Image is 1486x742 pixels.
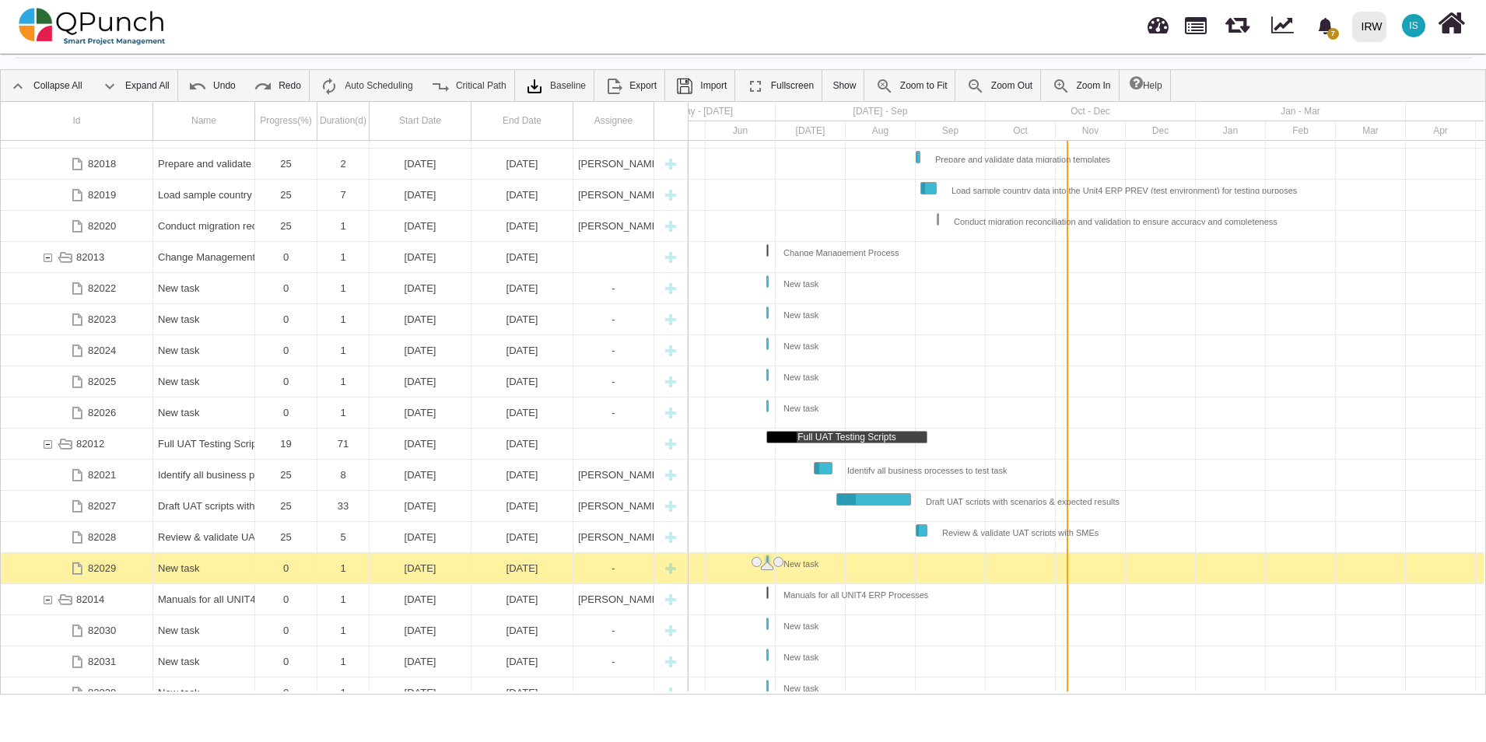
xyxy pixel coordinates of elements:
[1263,1,1308,52] div: Dynamic Report
[1266,121,1336,141] div: Feb
[766,431,927,443] div: Task: Full UAT Testing Scripts Start date: 27-06-2025 End date: 05-09-2025
[1,149,153,179] div: 82018
[317,180,370,210] div: 7
[1,397,688,429] div: Task: New task Start date: 27-06-2025 End date: 27-06-2025
[1308,1,1346,50] a: bell fill7
[153,646,255,677] div: New task
[153,242,255,272] div: Change Management Process
[322,304,364,334] div: 1
[659,335,682,366] div: New task
[317,273,370,303] div: 1
[370,522,471,552] div: 01-09-2025
[1312,12,1339,40] div: Notification
[1,522,688,553] div: Task: Review & validate UAT scripts with SMEs Start date: 01-09-2025 End date: 05-09-2025
[476,180,568,210] div: [DATE]
[370,335,471,366] div: 27-06-2025
[255,584,317,614] div: 0
[1122,70,1170,101] a: Help
[317,646,370,677] div: 1
[1,491,688,522] div: Task: Draft UAT scripts with scenarios & expected results Start date: 28-07-2025 End date: 29-08-...
[471,211,573,241] div: 10-09-2025
[317,615,370,646] div: 1
[1,615,688,646] div: Task: New task Start date: 27-06-2025 End date: 27-06-2025
[153,366,255,397] div: New task
[370,646,471,677] div: 27-06-2025
[471,335,573,366] div: 27-06-2025
[153,615,255,646] div: New task
[370,366,471,397] div: 27-06-2025
[260,242,312,272] div: 0
[1393,1,1435,51] a: IS
[1185,10,1207,34] span: Projects
[1,304,153,334] div: 82023
[1,366,153,397] div: 82025
[1,366,688,397] div: Task: New task Start date: 27-06-2025 End date: 27-06-2025
[1,677,688,709] div: Task: New task Start date: 27-06-2025 End date: 27-06-2025
[825,70,864,101] a: Show
[1,335,688,366] div: Task: New task Start date: 27-06-2025 End date: 27-06-2025
[317,242,370,272] div: 1
[260,180,312,210] div: 25
[153,335,255,366] div: New task
[659,366,682,397] div: New task
[317,460,370,490] div: 8
[668,70,734,101] a: Import
[768,338,818,349] div: New task
[158,366,250,397] div: New task
[471,677,573,708] div: 27-06-2025
[158,211,250,241] div: Conduct migration reconciliation and validation to ensure accuracy and completeness
[317,211,370,241] div: 1
[255,304,317,334] div: 0
[1,211,688,242] div: Task: Conduct migration reconciliation and validation to ensure accuracy and completeness Start d...
[255,273,317,303] div: 0
[471,102,573,140] div: End Date
[322,335,364,366] div: 1
[188,77,207,96] img: ic_undo_24.4502e76.png
[370,553,471,583] div: 27-06-2025
[846,121,916,141] div: Aug
[153,584,255,614] div: Manuals for all UNIT4 ERP Processes
[153,677,255,708] div: New task
[659,180,682,210] div: New task
[659,429,682,459] div: New task
[254,77,272,96] img: ic_redo_24.f94b082.png
[1362,13,1383,40] div: IRW
[158,180,250,210] div: Load sample country data into the Unit4 ERP PREV (test environment) for testing purposes
[370,397,471,428] div: 27-06-2025
[76,242,104,272] div: 82013
[88,180,116,210] div: 82019
[597,70,664,101] a: Export
[1126,121,1196,141] div: Dec
[158,304,250,334] div: New task
[1,429,688,460] div: Task: Full UAT Testing Scripts Start date: 27-06-2025 End date: 05-09-2025
[573,335,654,366] div: -
[471,615,573,646] div: 27-06-2025
[659,646,682,677] div: New task
[322,211,364,241] div: 1
[158,242,250,272] div: Change Management Process
[471,584,573,614] div: 27-06-2025
[766,555,769,568] div: Task: New task Start date: 27-06-2025 End date: 27-06-2025
[1,615,153,646] div: 82030
[573,273,654,303] div: -
[158,149,250,179] div: Prepare and validate data migration templates
[573,646,654,677] div: -
[1,553,688,584] div: Task: New task Start date: 27-06-2025 End date: 27-06-2025
[322,180,364,210] div: 7
[158,273,250,303] div: New task
[578,180,649,210] div: [PERSON_NAME].[PERSON_NAME].khan,
[317,335,370,366] div: 1
[867,70,955,101] a: Zoom to Fit
[1044,70,1119,101] a: Zoom In
[431,77,450,96] img: ic_critical_path_24.b7f2986.png
[959,70,1040,101] a: Zoom Out
[317,304,370,334] div: 1
[573,397,654,428] div: -
[374,273,466,303] div: [DATE]
[768,276,818,287] div: New task
[471,460,573,490] div: 25-07-2025
[1225,8,1249,33] span: Releases
[93,70,177,101] a: Expand All
[100,77,119,96] img: ic_expand_all_24.71e1805.png
[1,460,153,490] div: 82021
